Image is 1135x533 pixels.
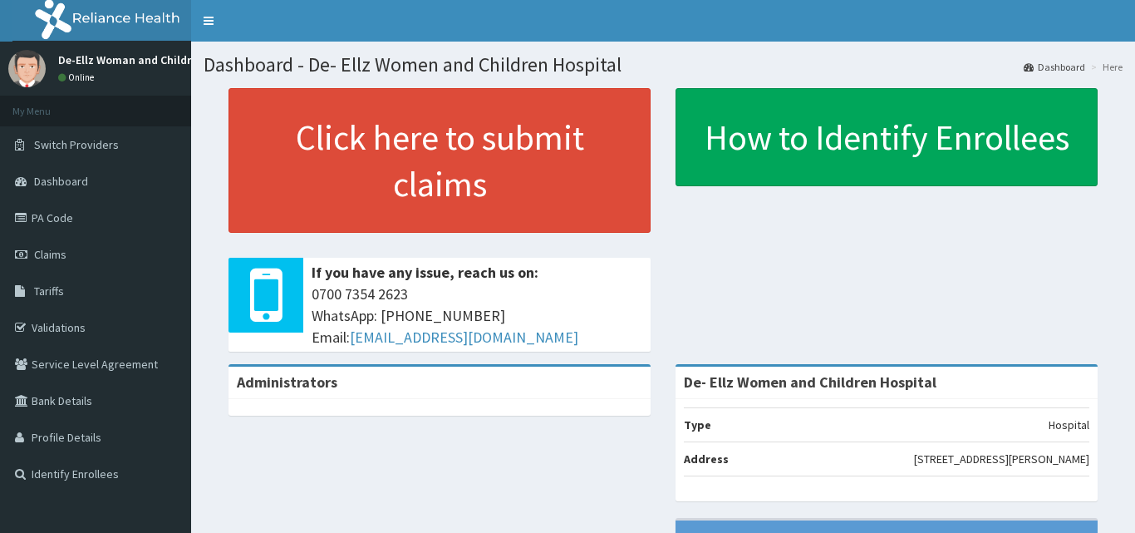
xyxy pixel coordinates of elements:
span: Switch Providers [34,137,119,152]
span: 0700 7354 2623 WhatsApp: [PHONE_NUMBER] Email: [312,284,642,348]
p: [STREET_ADDRESS][PERSON_NAME] [914,451,1089,467]
a: [EMAIL_ADDRESS][DOMAIN_NAME] [350,328,578,347]
li: Here [1087,60,1123,74]
a: Click here to submit claims [228,88,651,233]
span: Dashboard [34,174,88,189]
a: Online [58,72,98,83]
p: De-Ellz Woman and Children Hospital [58,54,251,66]
img: User Image [8,50,46,87]
span: Claims [34,247,66,262]
strong: De- Ellz Women and Children Hospital [684,373,936,392]
b: Type [684,417,711,432]
span: Tariffs [34,284,64,299]
b: If you have any issue, reach us on: [312,263,538,282]
b: Address [684,452,729,466]
b: Administrators [237,373,337,392]
h1: Dashboard - De- Ellz Women and Children Hospital [204,54,1123,76]
a: How to Identify Enrollees [676,88,1098,186]
a: Dashboard [1024,60,1085,74]
p: Hospital [1049,417,1089,433]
